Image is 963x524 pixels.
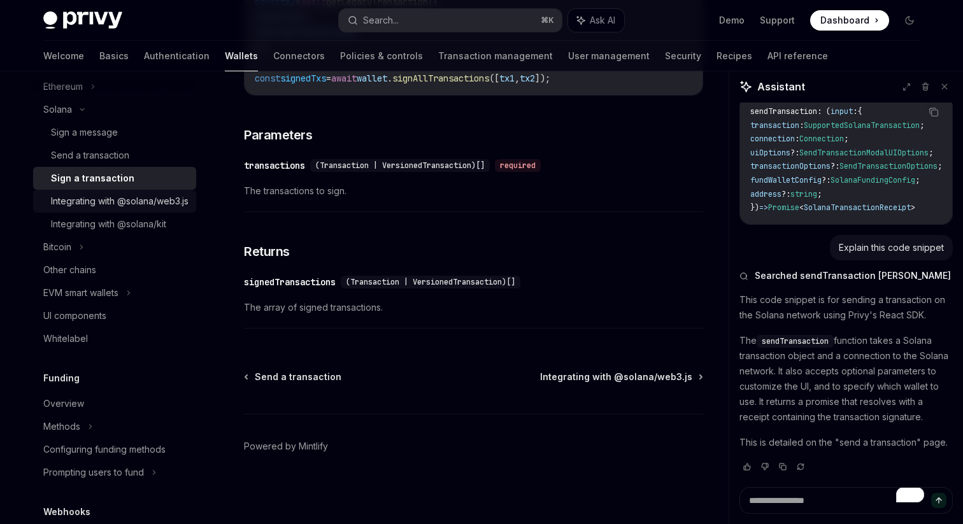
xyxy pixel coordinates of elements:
a: Whitelabel [33,327,196,350]
span: string [790,189,817,199]
a: Other chains [33,258,196,281]
div: Sign a transaction [51,171,134,186]
a: Welcome [43,41,84,71]
span: . [387,73,392,84]
span: await [331,73,357,84]
span: : [795,134,799,144]
span: , [515,73,520,84]
div: Integrating with @solana/web3.js [51,194,189,209]
span: signAllTransactions [392,73,489,84]
div: Prompting users to fund [43,465,144,480]
span: input [831,106,853,117]
button: Toggle dark mode [899,10,920,31]
a: Basics [99,41,129,71]
p: This code snippet is for sending a transaction on the Solana network using Privy's React SDK. [739,292,953,323]
span: < [799,202,804,213]
p: This is detailed on the "send a transaction" page. [739,435,953,450]
a: Recipes [717,41,752,71]
a: API reference [767,41,828,71]
button: Ask AI [568,9,624,32]
span: transaction [750,120,799,131]
div: Search... [363,13,399,28]
a: User management [568,41,650,71]
span: tx1 [499,73,515,84]
span: SendTransactionOptions [839,161,938,171]
a: Integrating with @solana/web3.js [33,190,196,213]
a: Security [665,41,701,71]
span: Parameters [244,126,312,144]
div: Bitcoin [43,239,71,255]
textarea: To enrich screen reader interactions, please activate Accessibility in Grammarly extension settings [739,487,953,514]
button: Searched sendTransaction [PERSON_NAME] [739,269,953,282]
a: Send a transaction [33,144,196,167]
a: Dashboard [810,10,889,31]
a: UI components [33,304,196,327]
span: Send a transaction [255,371,341,383]
a: Integrating with @solana/kit [33,213,196,236]
span: transactionOptions [750,161,831,171]
div: EVM smart wallets [43,285,118,301]
span: ?: [822,175,831,185]
span: ; [920,120,924,131]
span: ]); [535,73,550,84]
span: }) [750,202,759,213]
h5: Funding [43,371,80,386]
div: Explain this code snippet [839,241,944,254]
span: ; [844,134,848,144]
button: Copy the contents from the code block [925,104,942,120]
span: ?: [831,161,839,171]
span: The transactions to sign. [244,183,703,199]
span: const [255,73,280,84]
span: The array of signed transactions. [244,300,703,315]
div: required [495,159,541,172]
a: Policies & controls [340,41,423,71]
button: Send message [931,493,946,508]
div: Integrating with @solana/kit [51,216,166,232]
span: Searched sendTransaction [PERSON_NAME] [755,269,951,282]
p: The function takes a Solana transaction object and a connection to the Solana network. It also ac... [739,333,953,425]
span: ⌘ K [541,15,554,25]
span: ; [938,161,942,171]
span: SolanaFundingConfig [831,175,915,185]
span: connection [750,134,795,144]
span: = [326,73,331,84]
div: signedTransactions [244,276,336,288]
div: Methods [43,419,80,434]
span: : [799,120,804,131]
span: ?: [781,189,790,199]
span: Connection [799,134,844,144]
span: uiOptions [750,148,790,158]
div: Send a transaction [51,148,129,163]
a: Powered by Mintlify [244,440,328,453]
span: SolanaTransactionReceipt [804,202,911,213]
span: SupportedSolanaTransaction [804,120,920,131]
span: : ( [817,106,831,117]
div: Whitelabel [43,331,88,346]
span: address [750,189,781,199]
span: ([ [489,73,499,84]
span: fundWalletConfig [750,175,822,185]
span: ; [929,148,933,158]
span: > [911,202,915,213]
span: => [759,202,768,213]
a: Send a transaction [245,371,341,383]
a: Overview [33,392,196,415]
img: dark logo [43,11,122,29]
a: Connectors [273,41,325,71]
div: transactions [244,159,305,172]
div: Other chains [43,262,96,278]
a: Demo [719,14,745,27]
a: Support [760,14,795,27]
a: Authentication [144,41,210,71]
h5: Webhooks [43,504,90,520]
div: Overview [43,396,84,411]
span: sendTransaction [762,336,829,346]
a: Sign a transaction [33,167,196,190]
div: Sign a message [51,125,118,140]
span: ?: [790,148,799,158]
span: Ask AI [590,14,615,27]
a: Transaction management [438,41,553,71]
span: ; [817,189,822,199]
span: (Transaction | VersionedTransaction)[] [315,160,485,171]
span: sendTransaction [750,106,817,117]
